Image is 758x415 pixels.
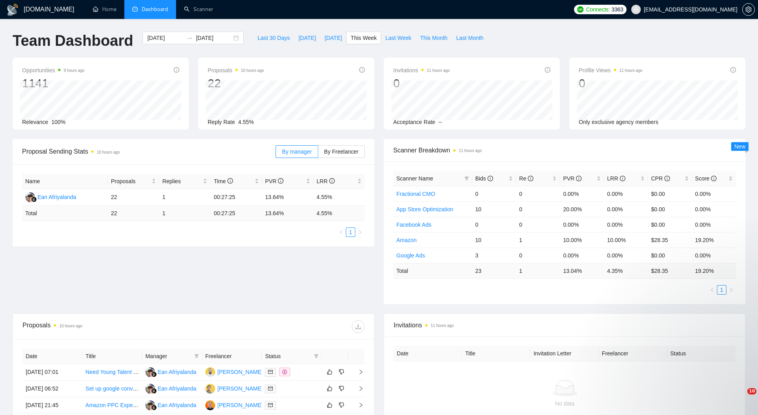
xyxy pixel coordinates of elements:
[358,230,362,235] span: right
[83,349,143,364] th: Title
[241,68,264,73] time: 10 hours ago
[742,6,755,13] a: setting
[268,386,273,391] span: mail
[184,6,213,13] a: searchScanner
[726,285,736,295] li: Next Page
[472,186,516,201] td: 0
[394,346,462,361] th: Date
[396,222,432,228] a: Facebook Ads
[278,178,283,184] span: info-circle
[327,402,332,408] span: like
[25,192,35,202] img: EA
[416,32,452,44] button: This Month
[83,381,143,397] td: Set up google conversion tracking to existing website
[648,248,692,263] td: $0.00
[394,320,735,330] span: Invitations
[86,402,263,408] a: Amazon PPC Expert for Herbal Supplements (UK-Based Seller Account)
[145,367,155,377] img: EA
[579,119,659,125] span: Only exclusive agency members
[604,263,648,278] td: 4.35 %
[456,34,483,42] span: Last Month
[729,287,734,292] span: right
[268,403,273,407] span: mail
[528,176,533,181] span: info-circle
[692,263,736,278] td: 19.20 %
[648,186,692,201] td: $0.00
[351,34,377,42] span: This Week
[396,237,417,243] a: Amazon
[619,68,642,73] time: 11 hours ago
[337,400,346,410] button: dislike
[545,67,550,73] span: info-circle
[93,6,116,13] a: homeHome
[159,206,210,221] td: 1
[317,178,335,184] span: LRR
[142,349,202,364] th: Manager
[577,6,584,13] img: upwork-logo.png
[145,384,155,394] img: EA
[186,35,193,41] span: to
[205,384,215,394] img: RG
[327,385,332,392] span: like
[346,227,355,237] li: 1
[22,146,276,156] span: Proposal Sending Stats
[664,176,670,181] span: info-circle
[516,248,560,263] td: 0
[227,178,233,184] span: info-circle
[346,32,381,44] button: This Week
[692,232,736,248] td: 19.20%
[604,248,648,263] td: 0.00%
[186,35,193,41] span: swap-right
[208,66,264,75] span: Proposals
[710,287,715,292] span: left
[159,189,210,206] td: 1
[355,227,365,237] li: Next Page
[145,402,196,408] a: EAEan Afriyalanda
[145,400,155,410] img: EA
[695,175,717,182] span: Score
[253,32,294,44] button: Last 30 Days
[151,372,157,377] img: gigradar-bm.png
[560,201,604,217] td: 20.00%
[560,248,604,263] td: 0.00%
[396,252,425,259] a: Google Ads
[339,385,344,392] span: dislike
[352,402,364,408] span: right
[459,148,482,153] time: 11 hours ago
[336,227,346,237] button: left
[393,263,472,278] td: Total
[22,174,108,189] th: Name
[22,76,84,91] div: 1141
[23,364,83,381] td: [DATE] 07:01
[265,352,311,361] span: Status
[516,186,560,201] td: 0
[23,320,193,333] div: Proposals
[282,148,311,155] span: By manager
[734,143,745,150] span: New
[313,206,365,221] td: 4.55 %
[325,367,334,377] button: like
[463,173,471,184] span: filter
[282,370,287,374] span: dollar
[327,369,332,375] span: like
[692,186,736,201] td: 0.00%
[268,370,273,374] span: mail
[472,232,516,248] td: 10
[22,66,84,75] span: Opportunities
[145,385,196,391] a: EAEan Afriyalanda
[692,248,736,263] td: 0.00%
[196,34,232,42] input: End date
[158,384,196,393] div: Ean Afriyalanda
[352,386,364,391] span: right
[218,384,263,393] div: [PERSON_NAME]
[472,217,516,232] td: 0
[381,32,416,44] button: Last Week
[22,206,108,221] td: Total
[162,177,201,186] span: Replies
[393,66,450,75] span: Invitations
[218,368,263,376] div: [PERSON_NAME]
[31,197,37,202] img: gigradar-bm.png
[396,206,453,212] a: App Store Optimization
[396,191,435,197] a: Fractional CMO
[111,177,150,186] span: Proposals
